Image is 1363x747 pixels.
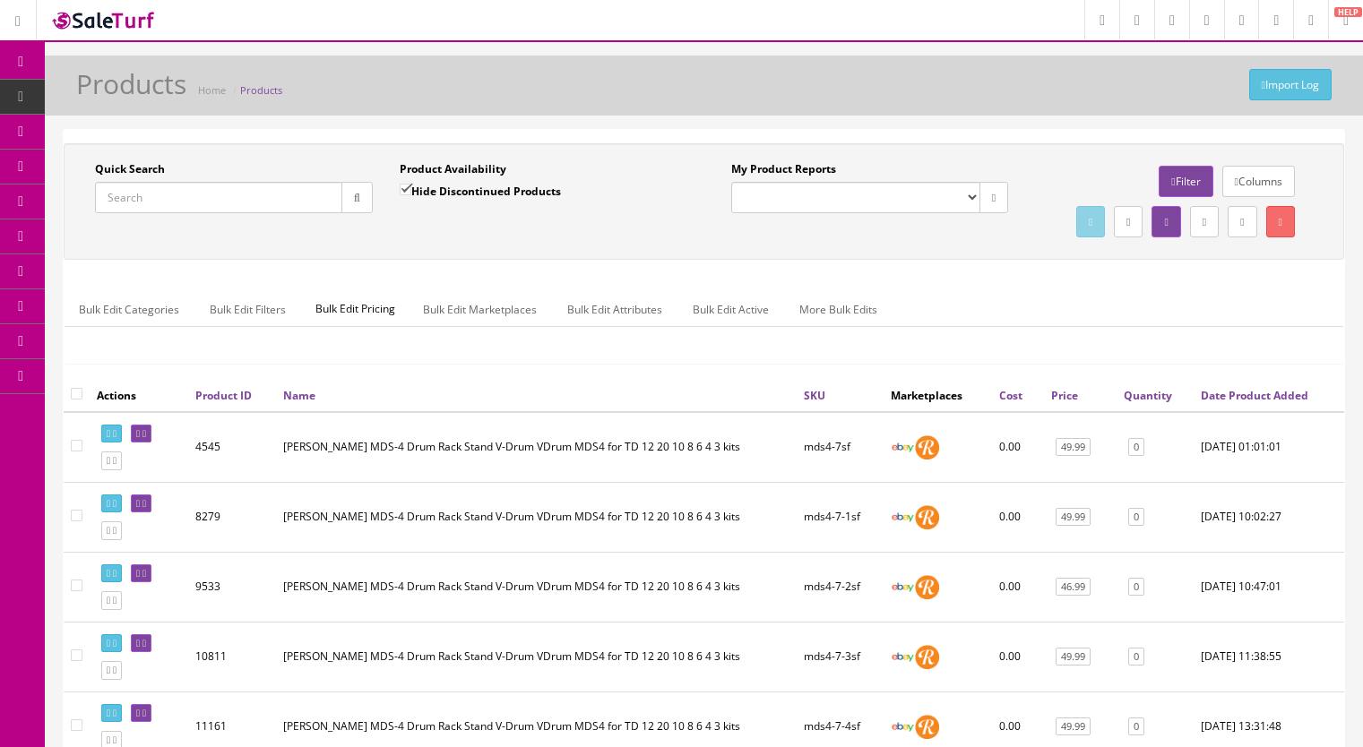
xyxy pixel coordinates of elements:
label: My Product Reports [731,161,836,177]
td: 8279 [188,482,276,552]
td: mds4-7sf [797,412,884,483]
td: 4545 [188,412,276,483]
a: Products [240,83,282,97]
h1: Products [76,69,186,99]
td: 0.00 [992,482,1044,552]
img: ebay [891,435,915,459]
td: Roland MDS-4 Drum Rack Stand V-Drum VDrum MDS4 for TD 12 20 10 8 6 4 3 kits [276,552,797,622]
a: Filter [1159,166,1212,197]
a: SKU [804,388,825,403]
a: 46.99 [1056,578,1091,597]
label: Quick Search [95,161,165,177]
a: Home [198,83,226,97]
img: reverb [915,575,939,599]
a: 49.99 [1056,438,1091,457]
a: Price [1051,388,1078,403]
a: More Bulk Edits [785,292,892,327]
td: Roland MDS-4 Drum Rack Stand V-Drum VDrum MDS4 for TD 12 20 10 8 6 4 3 kits [276,482,797,552]
a: Bulk Edit Active [678,292,783,327]
a: 49.99 [1056,508,1091,527]
td: Roland MDS-4 Drum Rack Stand V-Drum VDrum MDS4 for TD 12 20 10 8 6 4 3 kits [276,622,797,691]
a: Import Log [1249,69,1332,100]
td: 0.00 [992,622,1044,691]
a: Bulk Edit Filters [195,292,300,327]
td: 10811 [188,622,276,691]
a: Name [283,388,315,403]
img: reverb [915,645,939,669]
img: ebay [891,715,915,739]
span: HELP [1334,7,1362,17]
td: 2024-06-12 11:38:55 [1194,622,1344,691]
a: Bulk Edit Attributes [553,292,677,327]
input: Search [95,182,342,213]
input: Hide Discontinued Products [400,184,411,195]
a: Cost [999,388,1022,403]
a: 49.99 [1056,648,1091,666]
a: 0 [1128,578,1144,597]
th: Actions [90,379,188,411]
a: Quantity [1124,388,1172,403]
a: 0 [1128,438,1144,457]
img: reverb [915,435,939,459]
td: 0.00 [992,552,1044,622]
a: Bulk Edit Categories [65,292,194,327]
td: 2020-01-01 01:01:01 [1194,412,1344,483]
a: Date Product Added [1201,388,1308,403]
a: Product ID [195,388,252,403]
a: 0 [1128,508,1144,527]
td: 2023-07-10 10:47:01 [1194,552,1344,622]
td: mds4-7-1sf [797,482,884,552]
img: ebay [891,505,915,529]
img: ebay [891,575,915,599]
a: 0 [1128,717,1144,736]
img: reverb [915,505,939,529]
img: ebay [891,645,915,669]
td: 2022-08-08 10:02:27 [1194,482,1344,552]
img: reverb [915,715,939,739]
img: SaleTurf [50,8,158,32]
label: Product Availability [400,161,506,177]
a: 49.99 [1056,717,1091,736]
th: Marketplaces [884,379,992,411]
td: mds4-7-3sf [797,622,884,691]
td: 9533 [188,552,276,622]
a: Bulk Edit Marketplaces [409,292,551,327]
label: Hide Discontinued Products [400,182,561,200]
a: Columns [1222,166,1295,197]
td: Roland MDS-4 Drum Rack Stand V-Drum VDrum MDS4 for TD 12 20 10 8 6 4 3 kits [276,412,797,483]
td: 0.00 [992,412,1044,483]
a: 0 [1128,648,1144,666]
span: Bulk Edit Pricing [302,292,409,326]
td: mds4-7-2sf [797,552,884,622]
